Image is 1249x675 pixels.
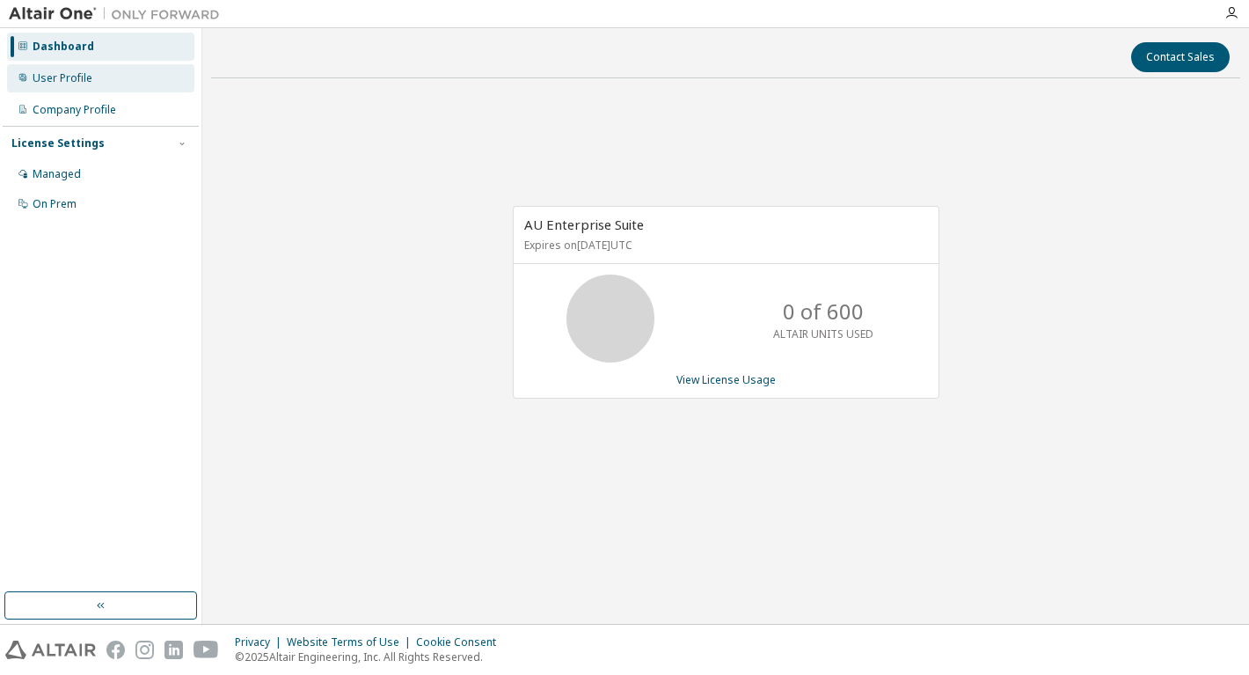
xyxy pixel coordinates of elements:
img: instagram.svg [135,641,154,659]
p: © 2025 Altair Engineering, Inc. All Rights Reserved. [235,649,507,664]
div: On Prem [33,197,77,211]
div: Website Terms of Use [287,635,416,649]
div: Privacy [235,635,287,649]
div: Managed [33,167,81,181]
img: youtube.svg [194,641,219,659]
div: License Settings [11,136,105,150]
a: View License Usage [676,372,776,387]
div: User Profile [33,71,92,85]
div: Company Profile [33,103,116,117]
img: altair_logo.svg [5,641,96,659]
div: Dashboard [33,40,94,54]
img: Altair One [9,5,229,23]
p: Expires on [DATE] UTC [524,238,924,253]
div: Cookie Consent [416,635,507,649]
p: ALTAIR UNITS USED [773,326,873,341]
span: AU Enterprise Suite [524,216,644,233]
img: facebook.svg [106,641,125,659]
button: Contact Sales [1131,42,1230,72]
img: linkedin.svg [164,641,183,659]
p: 0 of 600 [783,297,864,326]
